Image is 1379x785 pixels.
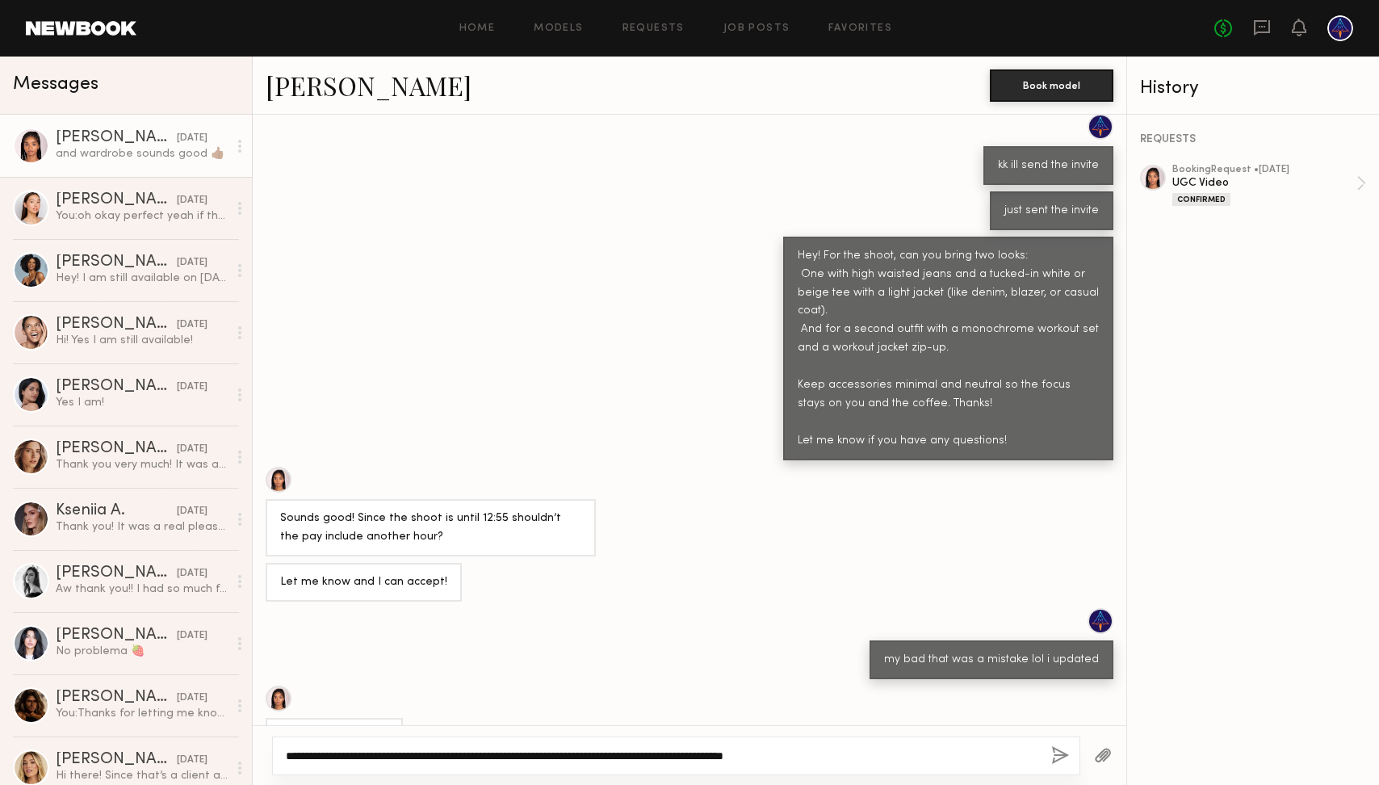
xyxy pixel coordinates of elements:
[828,23,892,34] a: Favorites
[56,457,228,472] div: Thank you very much! It was an absolute pleasure to work with you, you guys are amazing! Hope to ...
[622,23,685,34] a: Requests
[56,519,228,535] div: Thank you! It was a real pleasure working with amazing team, so professional and welcoming. I tru...
[56,317,177,333] div: [PERSON_NAME]
[56,644,228,659] div: No problema 🍓
[56,271,228,286] div: Hey! I am still available on [DATE] Best, Alyssa
[56,441,177,457] div: [PERSON_NAME]
[177,442,207,457] div: [DATE]
[56,706,228,721] div: You: Thanks for letting me know [PERSON_NAME] - that would be over budget for us but will keep it...
[177,628,207,644] div: [DATE]
[798,247,1099,451] div: Hey! For the shoot, can you bring two looks: One with high waisted jeans and a tucked-in white or...
[56,333,228,348] div: Hi! Yes I am still available!
[56,581,228,597] div: Aw thank you!! I had so much fun!
[1172,193,1230,206] div: Confirmed
[177,317,207,333] div: [DATE]
[1004,202,1099,220] div: just sent the invite
[177,193,207,208] div: [DATE]
[56,752,177,768] div: [PERSON_NAME]
[998,157,1099,175] div: kk ill send the invite
[177,380,207,395] div: [DATE]
[56,146,228,162] div: and wardrobe sounds good 👍🏾
[177,691,207,706] div: [DATE]
[177,131,207,146] div: [DATE]
[990,69,1113,102] button: Book model
[177,566,207,581] div: [DATE]
[723,23,790,34] a: Job Posts
[177,753,207,768] div: [DATE]
[56,192,177,208] div: [PERSON_NAME]
[990,78,1113,91] a: Book model
[266,68,472,103] a: [PERSON_NAME]
[56,254,177,271] div: [PERSON_NAME]
[56,768,228,783] div: Hi there! Since that’s a client account link I can’t open it! I believe you can request an option...
[1172,165,1366,206] a: bookingRequest •[DATE]UGC VideoConfirmed
[280,573,447,592] div: Let me know and I can accept!
[459,23,496,34] a: Home
[56,503,177,519] div: Kseniia A.
[56,395,228,410] div: Yes I am!
[534,23,583,34] a: Models
[280,510,581,547] div: Sounds good! Since the shoot is until 12:55 shouldn’t the pay include another hour?
[1172,175,1356,191] div: UGC Video
[1172,165,1356,175] div: booking Request • [DATE]
[884,651,1099,670] div: my bad that was a mistake lol i updated
[56,379,177,395] div: [PERSON_NAME]
[177,504,207,519] div: [DATE]
[56,628,177,644] div: [PERSON_NAME]
[1140,79,1366,98] div: History
[56,690,177,706] div: [PERSON_NAME]
[56,565,177,581] div: [PERSON_NAME]
[1140,134,1366,145] div: REQUESTS
[56,130,177,146] div: [PERSON_NAME]
[13,75,98,94] span: Messages
[177,255,207,271] div: [DATE]
[56,208,228,224] div: You: oh okay perfect yeah if they are still good then you wont need to do them then appreciate you!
